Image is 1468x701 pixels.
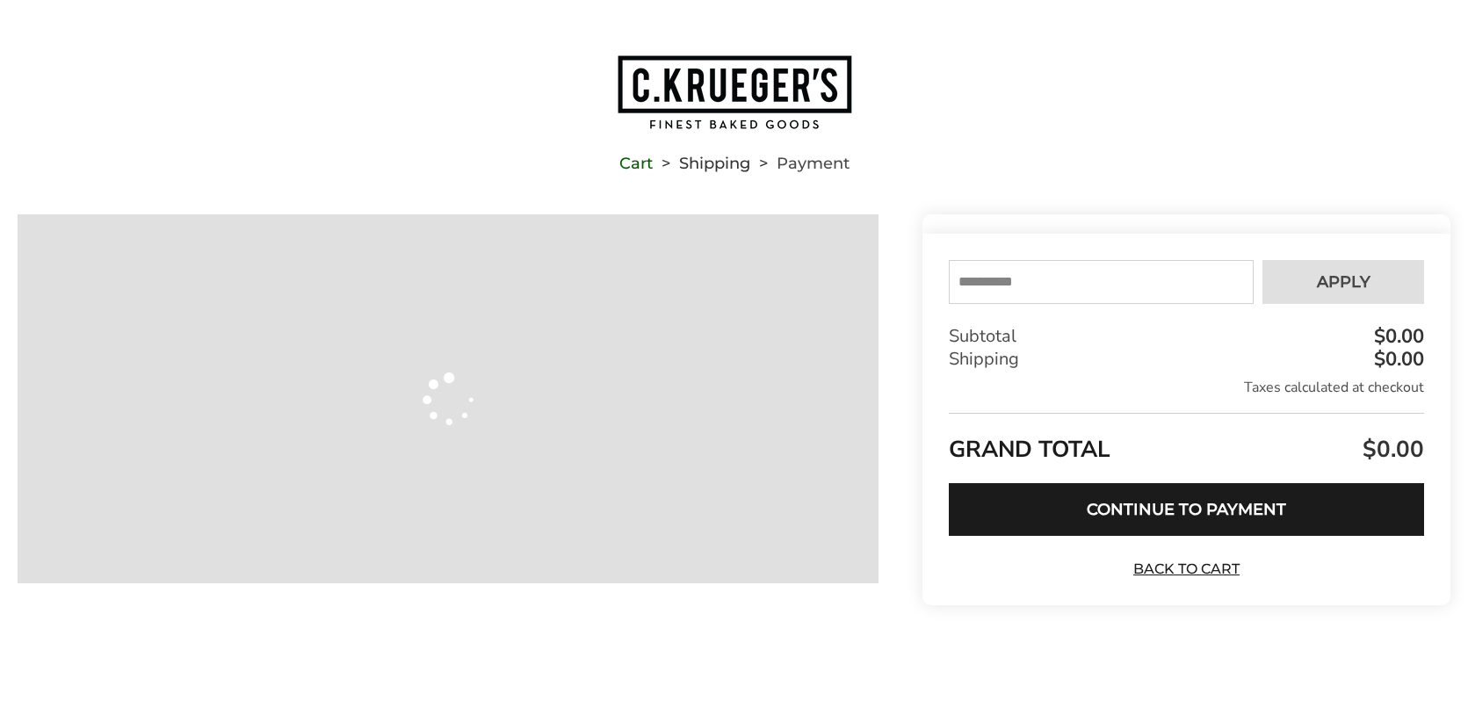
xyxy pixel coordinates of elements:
[777,157,850,170] span: Payment
[1358,434,1424,465] span: $0.00
[949,378,1424,397] div: Taxes calculated at checkout
[1262,260,1424,304] button: Apply
[949,483,1424,536] button: Continue to Payment
[1370,350,1424,369] div: $0.00
[616,54,853,131] img: C.KRUEGER'S
[619,157,653,170] a: Cart
[18,54,1450,131] a: Go to home page
[1125,560,1248,579] a: Back to Cart
[1370,327,1424,346] div: $0.00
[1317,274,1370,290] span: Apply
[949,325,1424,348] div: Subtotal
[949,413,1424,470] div: GRAND TOTAL
[949,348,1424,371] div: Shipping
[653,157,750,170] li: Shipping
